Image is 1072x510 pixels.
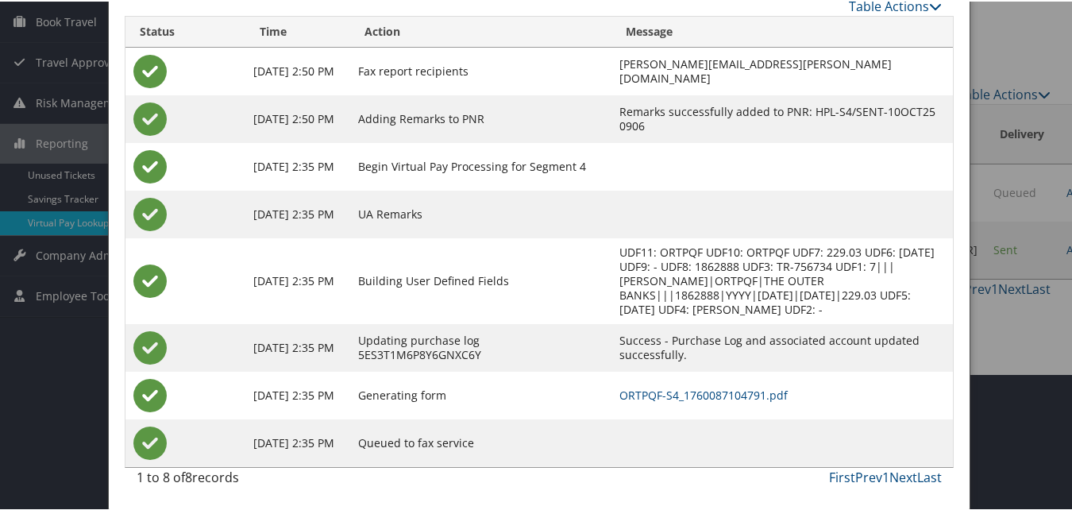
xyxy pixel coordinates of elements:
[350,323,612,370] td: Updating purchase log 5ES3T1M6P8Y6GNXC6Y
[137,466,320,493] div: 1 to 8 of records
[245,94,350,141] td: [DATE] 2:50 PM
[350,46,612,94] td: Fax report recipients
[619,386,788,401] a: ORTPQF-S4_1760087104791.pdf
[350,237,612,323] td: Building User Defined Fields
[350,189,612,237] td: UA Remarks
[350,94,612,141] td: Adding Remarks to PNR
[245,370,350,418] td: [DATE] 2:35 PM
[245,15,350,46] th: Time: activate to sort column ascending
[125,15,245,46] th: Status: activate to sort column ascending
[611,94,953,141] td: Remarks successfully added to PNR: HPL-S4/SENT-10OCT25 0906
[855,467,882,485] a: Prev
[882,467,889,485] a: 1
[350,141,612,189] td: Begin Virtual Pay Processing for Segment 4
[889,467,917,485] a: Next
[829,467,855,485] a: First
[245,141,350,189] td: [DATE] 2:35 PM
[917,467,942,485] a: Last
[611,323,953,370] td: Success - Purchase Log and associated account updated successfully.
[350,15,612,46] th: Action: activate to sort column ascending
[350,370,612,418] td: Generating form
[245,46,350,94] td: [DATE] 2:50 PM
[245,418,350,466] td: [DATE] 2:35 PM
[245,323,350,370] td: [DATE] 2:35 PM
[611,237,953,323] td: UDF11: ORTPQF UDF10: ORTPQF UDF7: 229.03 UDF6: [DATE] UDF9: - UDF8: 1862888 UDF3: TR-756734 UDF1:...
[611,46,953,94] td: [PERSON_NAME][EMAIL_ADDRESS][PERSON_NAME][DOMAIN_NAME]
[611,15,953,46] th: Message: activate to sort column ascending
[245,237,350,323] td: [DATE] 2:35 PM
[245,189,350,237] td: [DATE] 2:35 PM
[350,418,612,466] td: Queued to fax service
[185,467,192,485] span: 8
